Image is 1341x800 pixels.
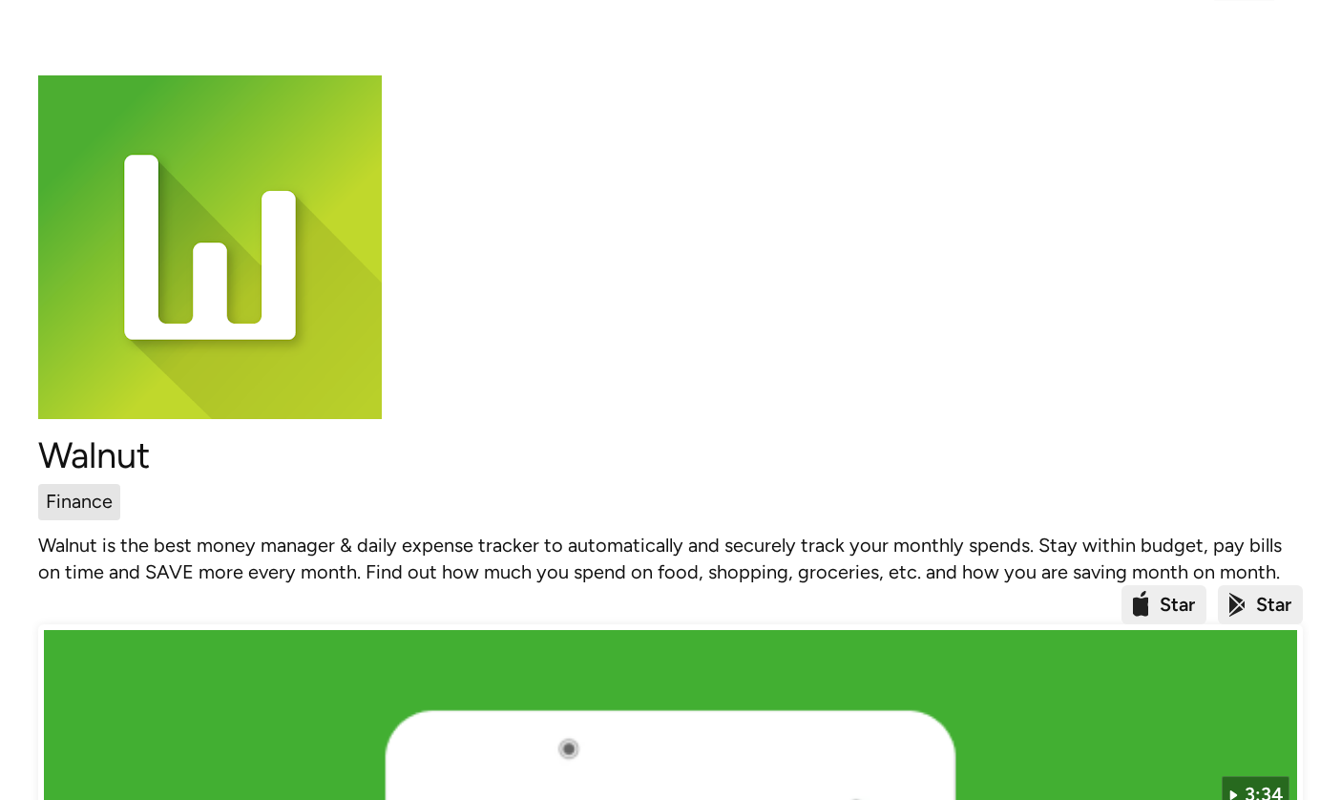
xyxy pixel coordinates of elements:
h1: Walnut [38,434,1303,476]
div: Star [1160,591,1195,620]
div: Star [1256,591,1291,620]
a: Finance [38,484,120,520]
p: Walnut is the best money manager & daily expense tracker to automatically and securely track your... [38,532,1303,585]
div: Finance [46,488,113,516]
